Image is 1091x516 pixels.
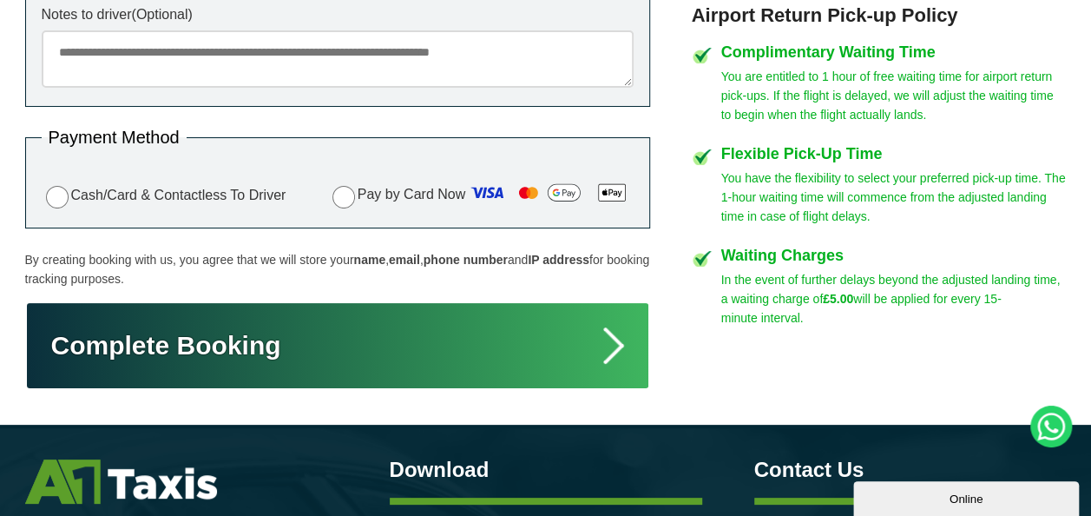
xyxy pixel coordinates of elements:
p: In the event of further delays beyond the adjusted landing time, a waiting charge of will be appl... [721,270,1067,327]
label: Pay by Card Now [328,179,634,212]
p: You have the flexibility to select your preferred pick-up time. The 1-hour waiting time will comm... [721,169,1067,226]
h3: Download [390,460,702,480]
label: Cash/Card & Contactless To Driver [42,183,286,208]
input: Pay by Card Now [332,186,355,208]
iframe: chat widget [853,478,1082,516]
h3: Airport Return Pick-up Policy [692,4,1067,27]
button: Complete Booking [25,301,650,390]
p: You are entitled to 1 hour of free waiting time for airport return pick-ups. If the flight is del... [721,67,1067,124]
p: By creating booking with us, you agree that we will store your , , and for booking tracking purpo... [25,250,650,288]
strong: IP address [528,253,589,267]
label: Notes to driver [42,8,634,22]
h4: Complimentary Waiting Time [721,44,1067,60]
span: (Optional) [132,7,193,22]
h4: Waiting Charges [721,248,1067,263]
input: Cash/Card & Contactless To Driver [46,186,69,208]
h4: Flexible Pick-Up Time [721,146,1067,162]
strong: £5.00 [823,292,853,306]
strong: email [389,253,420,267]
strong: phone number [424,253,508,267]
img: A1 Taxis St Albans [25,460,217,504]
legend: Payment Method [42,129,187,146]
strong: name [353,253,385,267]
h3: Contact Us [754,460,1067,480]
